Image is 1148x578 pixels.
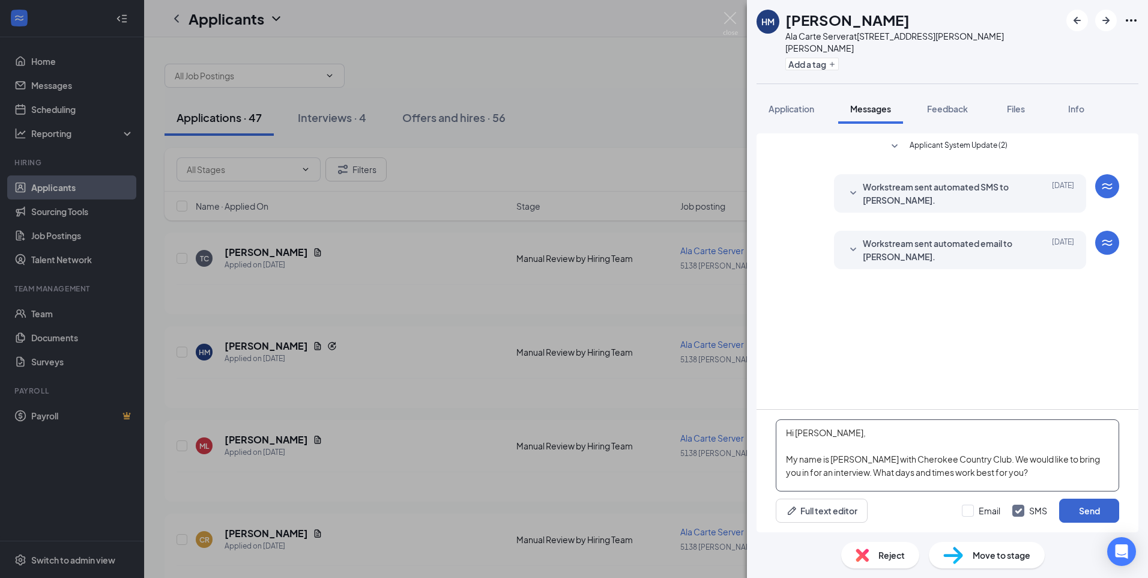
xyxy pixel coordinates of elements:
span: Move to stage [973,549,1030,562]
span: Applicant System Update (2) [910,139,1008,154]
svg: SmallChevronDown [846,186,860,201]
div: Open Intercom Messenger [1107,537,1136,566]
h1: [PERSON_NAME] [785,10,910,30]
button: SmallChevronDownApplicant System Update (2) [887,139,1008,154]
svg: WorkstreamLogo [1100,236,1114,250]
svg: ArrowRight [1099,13,1113,28]
svg: SmallChevronDown [846,243,860,257]
span: Feedback [927,103,968,114]
span: Info [1068,103,1084,114]
span: Reject [878,549,905,562]
button: Send [1059,499,1119,523]
span: [DATE] [1052,237,1074,263]
svg: SmallChevronDown [887,139,902,154]
button: ArrowRight [1095,10,1117,31]
svg: Pen [786,505,798,517]
svg: ArrowLeftNew [1070,13,1084,28]
svg: WorkstreamLogo [1100,179,1114,193]
svg: Ellipses [1124,13,1138,28]
span: Workstream sent automated email to [PERSON_NAME]. [863,237,1020,263]
span: [DATE] [1052,180,1074,207]
span: Workstream sent automated SMS to [PERSON_NAME]. [863,180,1020,207]
div: HM [761,16,775,28]
button: PlusAdd a tag [785,58,839,70]
span: Messages [850,103,891,114]
div: Ala Carte Server at [STREET_ADDRESS][PERSON_NAME][PERSON_NAME] [785,30,1060,54]
span: Application [769,103,814,114]
span: Files [1007,103,1025,114]
button: ArrowLeftNew [1066,10,1088,31]
svg: Plus [829,61,836,68]
textarea: Hi [PERSON_NAME], My name is [PERSON_NAME] with Cherokee Country Club. We would like to bring you... [776,419,1119,491]
button: Full text editorPen [776,499,868,523]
